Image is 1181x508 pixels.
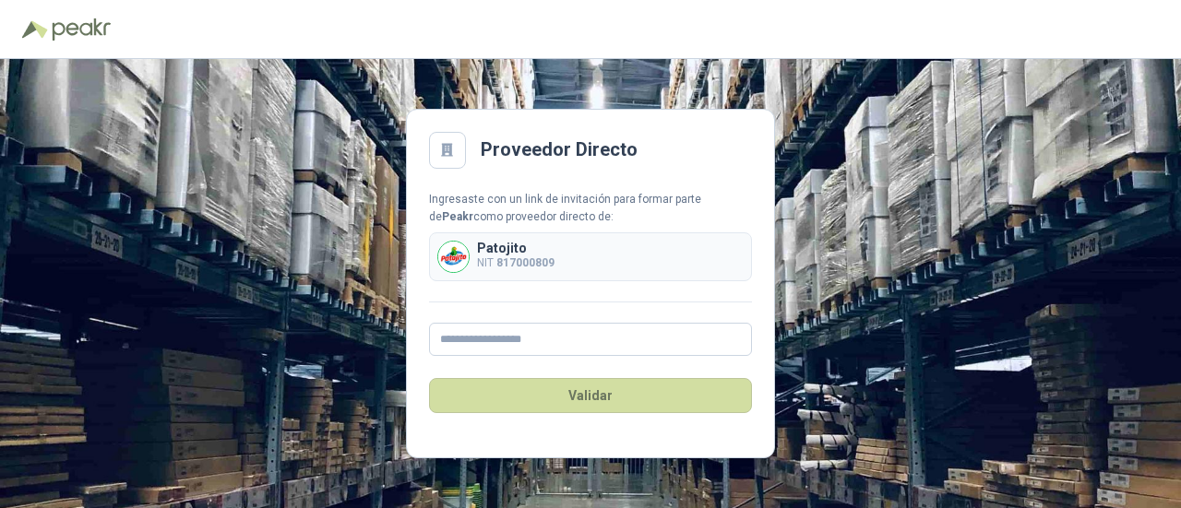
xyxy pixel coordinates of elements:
p: NIT [477,254,555,272]
img: Company Logo [438,242,469,272]
b: 817000809 [496,256,555,269]
div: Ingresaste con un link de invitación para formar parte de como proveedor directo de: [429,191,752,226]
h2: Proveedor Directo [481,136,638,164]
button: Validar [429,378,752,413]
p: Patojito [477,242,555,254]
img: Logo [22,20,48,39]
b: Peakr [442,210,473,223]
img: Peakr [52,18,111,41]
